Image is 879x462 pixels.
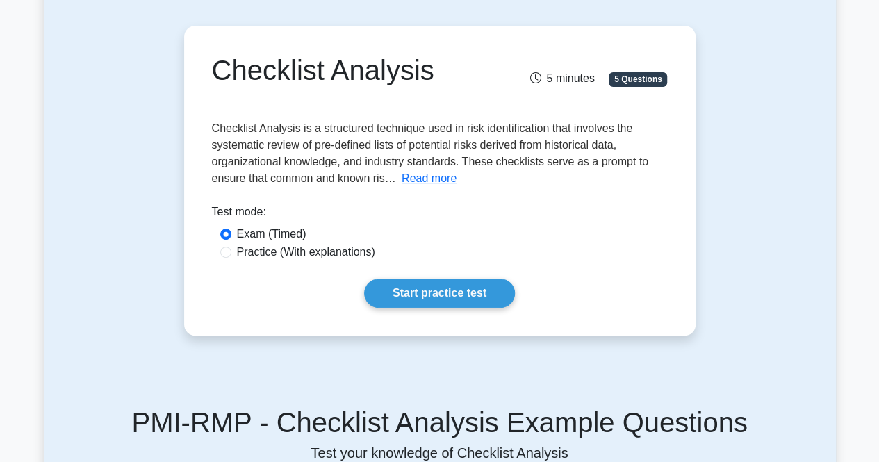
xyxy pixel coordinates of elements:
span: 5 minutes [529,72,594,84]
label: Exam (Timed) [237,226,306,242]
div: Test mode: [212,204,668,226]
label: Practice (With explanations) [237,244,375,261]
span: 5 Questions [609,72,667,86]
h5: PMI-RMP - Checklist Analysis Example Questions [60,406,819,439]
a: Start practice test [364,279,515,308]
h1: Checklist Analysis [212,53,510,87]
span: Checklist Analysis is a structured technique used in risk identification that involves the system... [212,122,649,184]
button: Read more [402,170,457,187]
p: Test your knowledge of Checklist Analysis [60,445,819,461]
